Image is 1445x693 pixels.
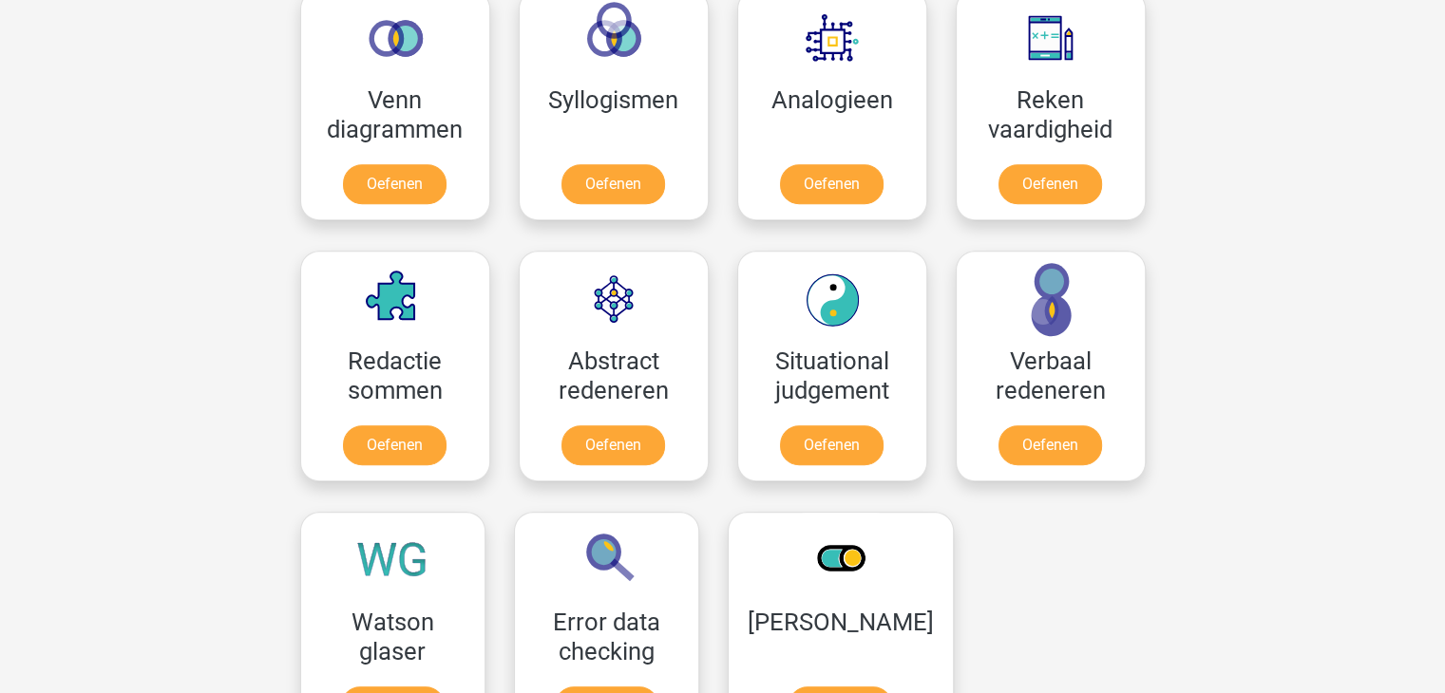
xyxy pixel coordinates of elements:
a: Oefenen [343,425,447,465]
a: Oefenen [998,425,1102,465]
a: Oefenen [998,164,1102,204]
a: Oefenen [343,164,447,204]
a: Oefenen [780,425,884,465]
a: Oefenen [780,164,884,204]
a: Oefenen [561,425,665,465]
a: Oefenen [561,164,665,204]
